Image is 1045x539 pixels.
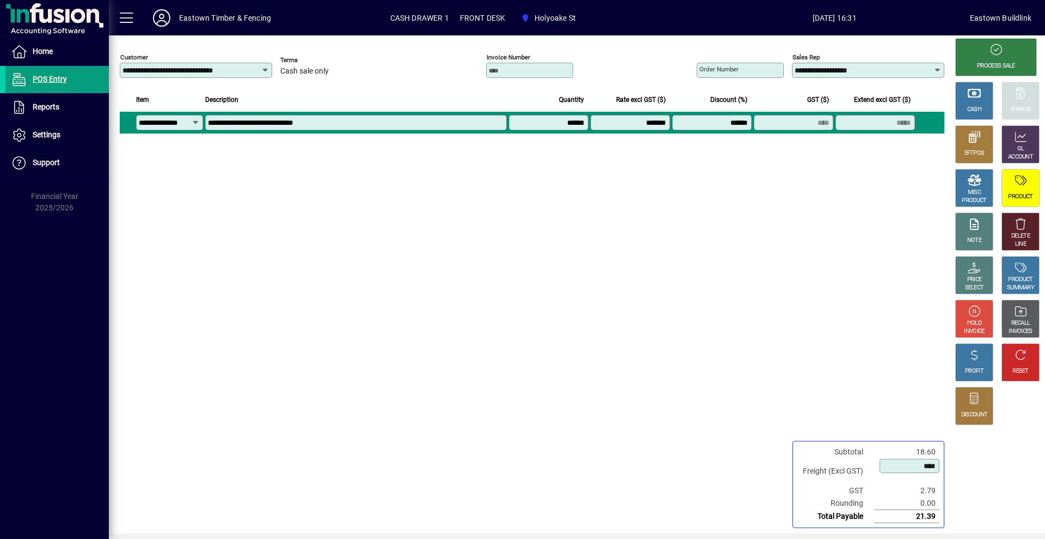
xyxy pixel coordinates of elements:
[1008,153,1033,161] div: ACCOUNT
[33,130,60,139] span: Settings
[699,9,970,27] span: [DATE] 16:31
[534,9,576,27] span: Holyoake St
[1011,232,1030,240] div: DELETE
[874,497,939,510] td: 0.00
[1010,106,1031,114] div: CHARGE
[797,510,874,523] td: Total Payable
[710,94,747,106] span: Discount (%)
[874,446,939,458] td: 18.60
[517,8,580,28] span: Holyoake St
[1008,193,1032,201] div: PRODUCT
[967,319,981,328] div: HOLD
[1015,240,1026,249] div: LINE
[874,485,939,497] td: 2.79
[967,237,981,245] div: NOTE
[970,9,1031,27] div: Eastown Buildlink
[5,38,109,65] a: Home
[205,94,238,106] span: Description
[616,94,666,106] span: Rate excl GST ($)
[699,65,739,73] mat-label: Order number
[807,94,829,106] span: GST ($)
[33,102,59,111] span: Reports
[797,446,874,458] td: Subtotal
[797,485,874,497] td: GST
[1009,328,1032,336] div: INVOICES
[792,53,820,61] mat-label: Sales rep
[964,149,985,158] div: EFTPOS
[968,189,981,197] div: MISC
[460,9,506,27] span: FRONT DESK
[559,94,584,106] span: Quantity
[874,510,939,523] td: 21.39
[797,497,874,510] td: Rounding
[977,62,1015,70] div: PROCESS SALE
[797,458,874,485] td: Freight (Excl GST)
[136,94,149,106] span: Item
[280,67,329,76] span: Cash sale only
[1012,367,1029,376] div: RESET
[854,94,911,106] span: Extend excl GST ($)
[144,8,179,28] button: Profile
[967,106,981,114] div: CASH
[1008,276,1032,284] div: PRODUCT
[487,53,530,61] mat-label: Invoice number
[1017,145,1024,153] div: GL
[280,57,346,64] span: Terms
[33,75,67,83] span: POS Entry
[964,328,984,336] div: INVOICE
[5,94,109,121] a: Reports
[33,158,60,167] span: Support
[5,149,109,177] a: Support
[961,411,987,419] div: DISCOUNT
[390,9,449,27] span: CASH DRAWER 1
[965,284,984,292] div: SELECT
[1007,284,1034,292] div: SUMMARY
[1011,319,1030,328] div: RECALL
[179,9,271,27] div: Eastown Timber & Fencing
[962,197,986,205] div: PRODUCT
[33,47,53,56] span: Home
[967,276,982,284] div: PRICE
[120,53,148,61] mat-label: Customer
[965,367,983,376] div: PROFIT
[5,122,109,149] a: Settings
